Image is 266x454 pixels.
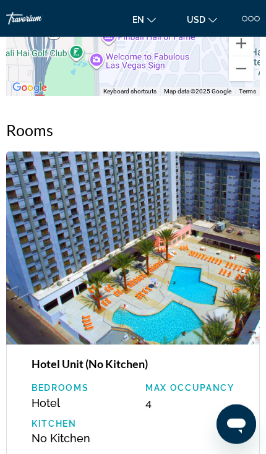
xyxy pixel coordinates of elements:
[239,88,256,95] a: Terms (opens in new tab)
[32,432,90,445] span: No Kitchen
[229,31,254,56] button: Zoom in
[9,80,50,96] a: Open this area in Google Maps (opens a new window)
[132,15,144,25] span: en
[145,383,247,393] p: Max Occupancy
[181,11,223,28] button: Change currency
[32,419,133,429] p: Kitchen
[32,383,133,393] p: Bedrooms
[32,396,60,409] span: Hotel
[6,121,260,139] h2: Rooms
[126,11,162,28] button: Change language
[103,87,157,96] button: Keyboard shortcuts
[9,80,50,96] img: Google
[187,15,205,25] span: USD
[217,405,256,444] iframe: Button to launch messaging window
[32,357,247,370] h3: Hotel Unit (No Kitchen)
[229,56,254,81] button: Zoom out
[164,88,231,95] span: Map data ©2025 Google
[145,396,152,409] span: 4
[6,152,260,345] img: RM79O01X.jpg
